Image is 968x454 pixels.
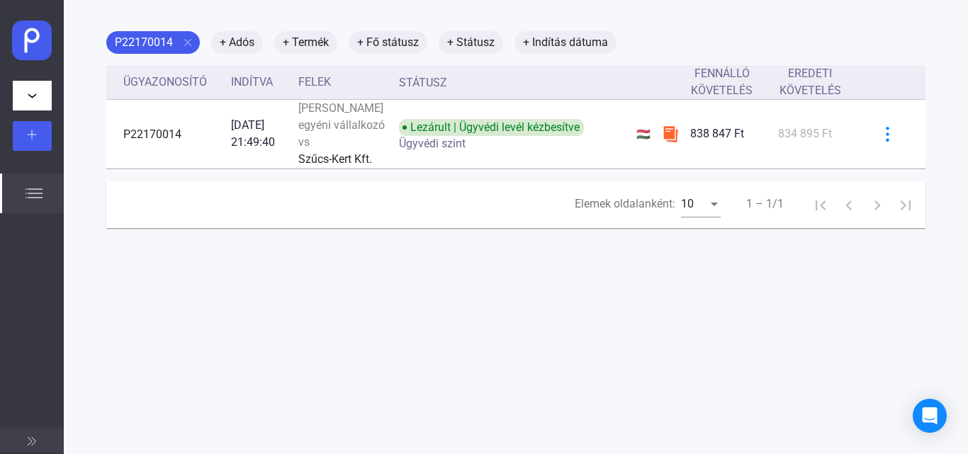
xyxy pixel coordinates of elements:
img: kékebb [880,127,895,142]
mat-icon: close [181,36,194,49]
font: Ügyvédi szint [399,137,466,150]
font: P22170014 [123,127,181,141]
div: Indítva [231,74,287,91]
div: Fennálló követelés [690,65,767,99]
button: Következő oldal [863,190,891,218]
button: Utolsó oldal [891,190,920,218]
font: + Indítás dátuma [523,35,608,49]
img: list.svg [26,185,43,202]
font: 1 – 1/1 [746,197,784,210]
font: Felek [298,75,331,89]
button: Előző oldal [835,190,863,218]
mat-select: Elemek oldalanként: [681,195,721,212]
font: Eredeti követelés [780,67,841,97]
font: + Adós [220,35,254,49]
font: + Státusz [447,35,495,49]
font: 834 895 Ft [778,127,832,140]
font: Szűcs-Kert Kft. [298,152,372,166]
button: kékebb [872,119,902,149]
img: szamlazzhu-mini [662,125,679,142]
font: + Fő státusz [357,35,419,49]
font: Ügyazonosító [123,75,207,89]
font: 🇭🇺 [636,127,651,141]
font: Indítva [231,75,273,89]
font: Státusz [399,76,447,89]
div: Eredeti követelés [778,65,855,99]
font: Fennálló követelés [691,67,753,97]
img: payee-webclip.svg [12,21,52,61]
div: Intercom Messenger megnyitása [913,399,947,433]
button: Első oldal [806,190,835,218]
font: [DATE] 21:49:40 [231,118,275,149]
div: Felek [298,74,388,91]
font: 10 [681,197,694,210]
font: Elemek oldalanként: [575,197,675,210]
font: 838 847 Ft [690,127,744,140]
font: Lezárult | Ügyvédi levél kézbesítve [410,120,580,134]
font: [PERSON_NAME] egyéni vállalkozó vs [298,101,385,149]
font: P22170014 [115,35,173,49]
div: Ügyazonosító [123,74,220,91]
img: plus-white.svg [27,130,37,140]
font: + Termék [283,35,329,49]
img: arrow-double-right-grey.svg [28,437,36,446]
